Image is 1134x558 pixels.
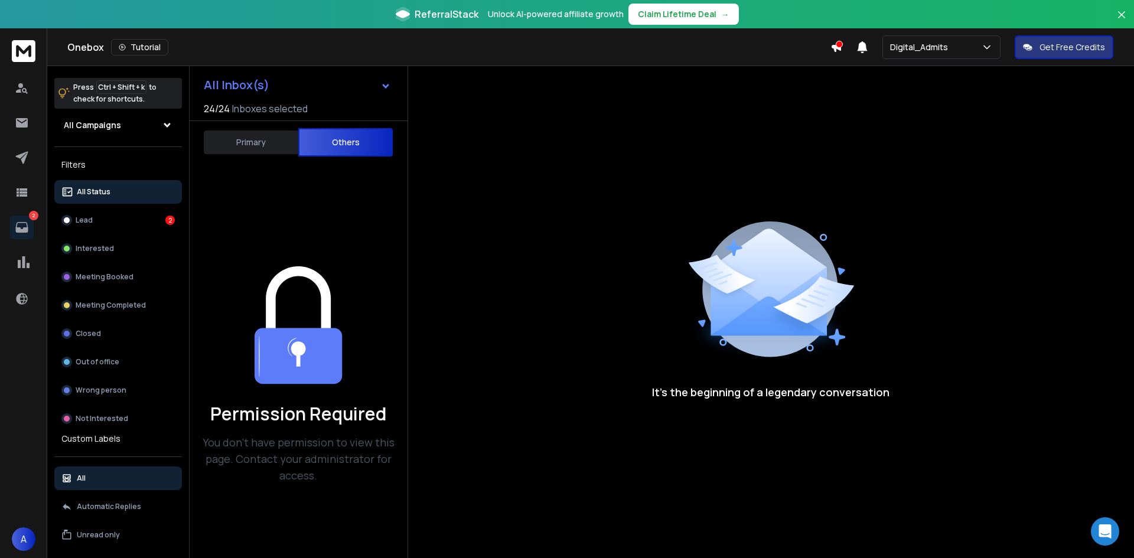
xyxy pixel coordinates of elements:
[54,523,182,547] button: Unread only
[54,378,182,402] button: Wrong person
[54,156,182,173] h3: Filters
[204,102,230,116] span: 24 / 24
[628,4,739,25] button: Claim Lifetime Deal→
[76,414,128,423] p: Not Interested
[54,237,182,260] button: Interested
[77,530,120,540] p: Unread only
[67,39,830,56] div: Onebox
[10,216,34,239] a: 2
[77,474,86,483] p: All
[255,266,342,384] img: Team collaboration
[54,265,182,289] button: Meeting Booked
[76,357,119,367] p: Out of office
[488,8,624,20] p: Unlock AI-powered affiliate growth
[54,113,182,137] button: All Campaigns
[12,527,35,551] button: A
[1039,41,1105,53] p: Get Free Credits
[54,180,182,204] button: All Status
[77,187,110,197] p: All Status
[54,350,182,374] button: Out of office
[61,433,120,445] h3: Custom Labels
[204,79,269,91] h1: All Inbox(s)
[111,39,168,56] button: Tutorial
[199,403,398,425] h1: Permission Required
[76,329,101,338] p: Closed
[76,386,126,395] p: Wrong person
[64,119,121,131] h1: All Campaigns
[73,81,157,105] p: Press to check for shortcuts.
[76,216,93,225] p: Lead
[415,7,478,21] span: ReferralStack
[76,244,114,253] p: Interested
[76,301,146,310] p: Meeting Completed
[1091,517,1119,546] div: Open Intercom Messenger
[54,407,182,430] button: Not Interested
[199,434,398,484] p: You don't have permission to view this page. Contact your administrator for access.
[76,272,133,282] p: Meeting Booked
[721,8,729,20] span: →
[54,466,182,490] button: All
[54,495,182,518] button: Automatic Replies
[1015,35,1113,59] button: Get Free Credits
[29,211,38,220] p: 2
[96,80,146,94] span: Ctrl + Shift + k
[54,208,182,232] button: Lead2
[890,41,953,53] p: Digital_Admits
[1114,7,1129,35] button: Close banner
[204,129,298,155] button: Primary
[298,128,393,156] button: Others
[232,102,308,116] h3: Inboxes selected
[54,322,182,345] button: Closed
[77,502,141,511] p: Automatic Replies
[165,216,175,225] div: 2
[652,384,889,400] p: It’s the beginning of a legendary conversation
[54,293,182,317] button: Meeting Completed
[194,73,400,97] button: All Inbox(s)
